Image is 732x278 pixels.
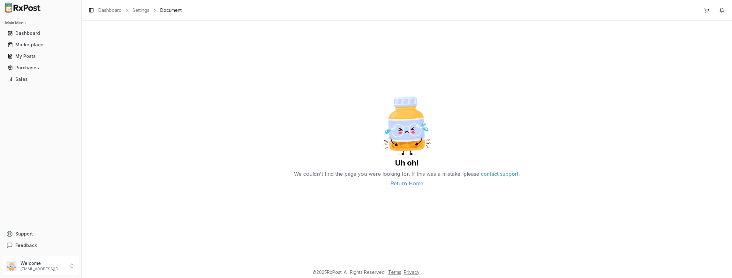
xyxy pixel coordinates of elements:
button: contact support [481,168,518,180]
a: Sales [5,73,76,85]
button: Feedback [3,240,79,251]
h2: Uh oh! [395,158,419,168]
a: Terms [388,269,401,275]
nav: breadcrumb [98,7,182,13]
img: RxPost Logo [3,3,43,13]
span: Document [160,7,182,13]
button: Support [3,228,79,240]
img: Sad Pill Bottle [375,94,439,158]
div: Sales [8,76,74,82]
button: My Posts [3,51,79,61]
p: [EMAIL_ADDRESS][DOMAIN_NAME] [20,266,65,272]
span: Feedback [15,242,37,249]
p: We couldn't find the page you were looking for. If this was a mistake, please . [294,168,520,180]
a: Dashboard [5,27,76,39]
a: Return Home [390,180,423,187]
a: My Posts [5,50,76,62]
img: User avatar [6,261,17,271]
div: My Posts [8,53,74,59]
button: Marketplace [3,40,79,50]
a: Privacy [404,269,419,275]
a: Marketplace [5,39,76,50]
h2: Main Menu [5,20,76,26]
a: Purchases [5,62,76,73]
p: Welcome [20,260,65,266]
button: Dashboard [3,28,79,38]
a: Dashboard [98,7,122,13]
div: Dashboard [8,30,74,36]
div: Purchases [8,65,74,71]
div: Marketplace [8,42,74,48]
button: Sales [3,74,79,84]
a: Settings [132,7,149,13]
button: Purchases [3,63,79,73]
